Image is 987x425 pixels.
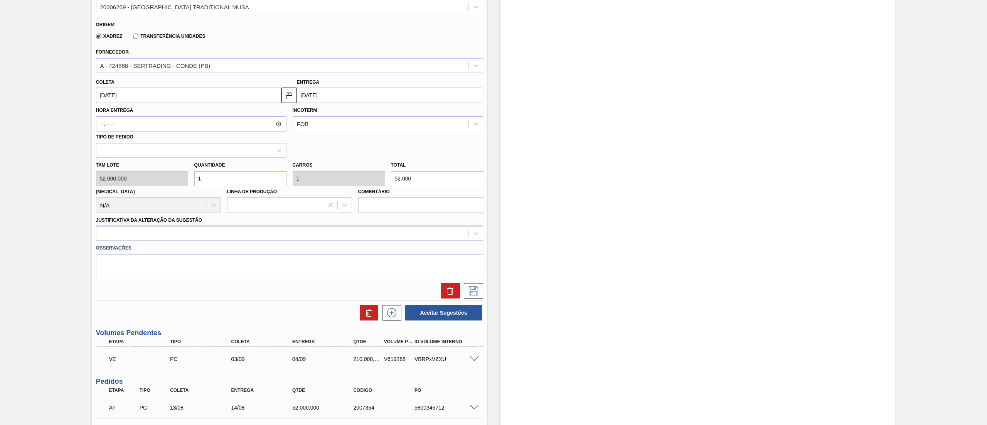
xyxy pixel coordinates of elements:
label: Justificativa da Alteração da Sugestão [96,218,202,223]
div: Entrega [229,388,299,393]
div: Excluir Sugestão [437,283,460,299]
div: 210.000,000 [351,356,384,362]
label: Total [391,162,406,168]
div: Coleta [168,388,238,393]
label: Origem [96,22,115,27]
label: Xadrez [96,34,123,39]
div: VBRPxVZXU [413,356,482,362]
div: A - 424868 - SERTRADING - CONDE (PB) [100,62,211,69]
div: Volume Enviado para Transporte [107,351,177,368]
div: V619288 [382,356,415,362]
div: 04/09/2025 [290,356,360,362]
div: FOB [297,121,309,127]
div: Excluir Sugestões [356,305,378,320]
label: Hora Entrega [96,105,286,116]
div: Qtde [351,339,384,344]
div: Código [351,388,421,393]
div: Aguardando Faturamento [107,399,140,416]
label: Tipo de pedido [96,134,133,140]
button: locked [281,88,297,103]
div: Aceitar Sugestões [401,304,483,321]
div: Volume Portal [382,339,415,344]
div: 2007354 [351,405,421,411]
div: 14/08/2025 [229,405,299,411]
div: Etapa [107,388,140,393]
p: AF [109,405,138,411]
div: Tipo [138,388,171,393]
div: Tipo [168,339,238,344]
input: dd/mm/yyyy [297,88,482,103]
p: VE [109,356,175,362]
button: Aceitar Sugestões [405,305,482,320]
label: Observações [96,243,483,254]
h3: Volumes Pendentes [96,329,483,337]
div: 13/08/2025 [168,405,238,411]
div: 52.000,000 [290,405,360,411]
div: Pedido de Compra [138,405,171,411]
div: Coleta [229,339,299,344]
div: Salvar Sugestão [460,283,483,299]
label: Incoterm [293,108,317,113]
div: Qtde [290,388,360,393]
div: Etapa [107,339,177,344]
label: Coleta [96,79,115,85]
label: Linha de Produção [227,189,277,194]
div: Id Volume Interno [413,339,482,344]
input: dd/mm/yyyy [96,88,281,103]
div: Entrega [290,339,360,344]
label: Quantidade [194,162,225,168]
div: Pedido de Compra [168,356,238,362]
label: Transferência Unidades [133,34,205,39]
div: 5800345712 [413,405,482,411]
label: Carros [293,162,313,168]
label: Fornecedor [96,49,129,55]
div: 03/09/2025 [229,356,299,362]
div: 20006269 - [GEOGRAPHIC_DATA] TRADITIONAL MUSA [100,3,249,10]
label: Entrega [297,79,320,85]
label: [MEDICAL_DATA] [96,189,135,194]
h3: Pedidos [96,378,483,386]
label: Comentário [358,186,483,197]
div: Nova sugestão [378,305,401,320]
div: PO [413,388,482,393]
img: locked [285,91,294,100]
label: Tam lote [96,160,188,171]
